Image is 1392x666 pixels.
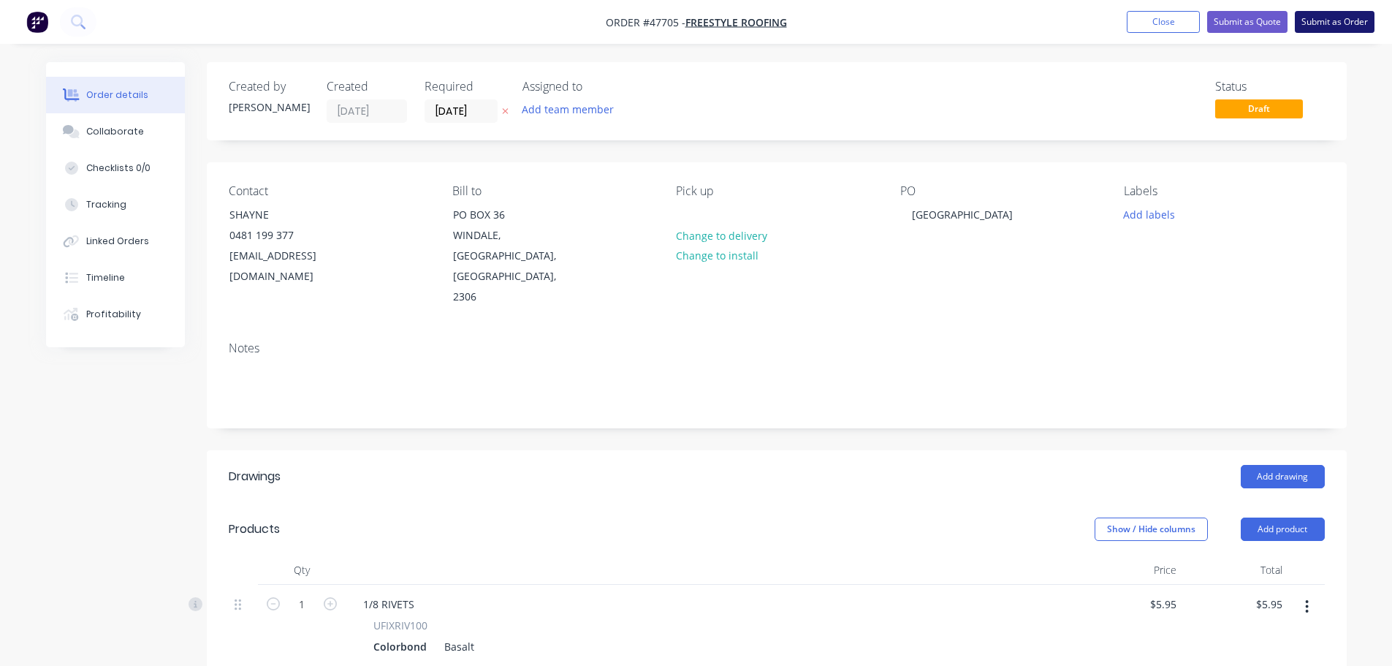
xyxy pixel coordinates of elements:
button: Submit as Order [1295,11,1374,33]
div: WINDALE, [GEOGRAPHIC_DATA], [GEOGRAPHIC_DATA], 2306 [453,225,574,307]
div: PO BOX 36WINDALE, [GEOGRAPHIC_DATA], [GEOGRAPHIC_DATA], 2306 [441,204,587,308]
button: Change to install [668,246,766,265]
div: 1/8 RIVETS [351,594,426,615]
div: Timeline [86,271,125,284]
button: Submit as Quote [1207,11,1288,33]
div: Tracking [86,198,126,211]
button: Add team member [522,99,622,119]
button: Close [1127,11,1200,33]
button: Show / Hide columns [1095,518,1208,541]
img: Factory [26,11,48,33]
button: Change to delivery [668,225,775,245]
div: Colorbond [373,636,433,657]
button: Profitability [46,296,185,333]
div: 0481 199 377 [229,225,351,246]
div: Qty [258,556,346,585]
div: [PERSON_NAME] [229,99,309,115]
div: [GEOGRAPHIC_DATA] [900,204,1024,225]
div: Checklists 0/0 [86,162,151,175]
div: Basalt [438,636,474,657]
button: Timeline [46,260,185,296]
button: Collaborate [46,113,185,150]
div: Total [1182,556,1288,585]
div: Bill to [452,184,653,198]
div: PO [900,184,1100,198]
div: Price [1076,556,1182,585]
div: Created [327,80,407,94]
button: Order details [46,77,185,113]
div: Labels [1124,184,1324,198]
div: [EMAIL_ADDRESS][DOMAIN_NAME] [229,246,351,287]
div: Created by [229,80,309,94]
button: Add labels [1116,204,1183,224]
div: Linked Orders [86,235,149,248]
div: Contact [229,184,429,198]
div: Drawings [229,468,281,485]
div: Required [425,80,505,94]
div: Notes [229,341,1325,355]
div: Profitability [86,308,141,321]
button: Add product [1241,518,1325,541]
span: UFIXRIV100 [373,618,427,633]
span: Draft [1215,99,1303,118]
div: Assigned to [522,80,669,94]
div: SHAYNE0481 199 377[EMAIL_ADDRESS][DOMAIN_NAME] [217,204,363,287]
div: Collaborate [86,125,144,138]
button: Tracking [46,186,185,223]
div: SHAYNE [229,205,351,225]
span: Order #47705 - [606,15,685,29]
div: Status [1215,80,1325,94]
button: Add team member [514,99,621,119]
div: Pick up [676,184,876,198]
button: Linked Orders [46,223,185,260]
div: Products [229,521,280,538]
div: Order details [86,88,148,102]
a: FREESTYLE ROOFING [685,15,787,29]
button: Checklists 0/0 [46,150,185,186]
button: Add drawing [1241,465,1325,488]
div: PO BOX 36 [453,205,574,225]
